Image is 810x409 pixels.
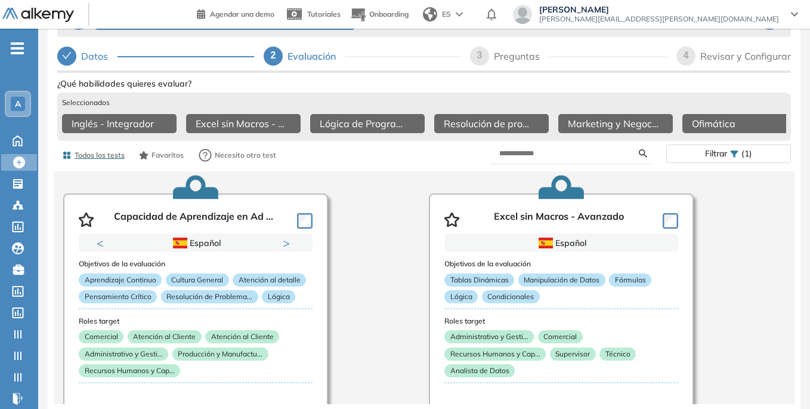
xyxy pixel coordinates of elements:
p: Administrativo y Gesti... [79,348,168,361]
p: Fórmulas [609,273,651,287]
p: Atención al detalle [233,273,306,287]
span: check [62,51,72,60]
button: Next [283,237,295,249]
button: Necesito otro test [193,143,282,167]
button: Favoritos [134,145,188,165]
span: Resolución de problemas - Intermedio [444,116,534,131]
img: world [423,7,437,21]
span: Inglés - Integrador [72,116,154,131]
h3: Objetivos de la evaluación [79,260,313,268]
div: 4Revisar y Configurar [676,47,791,66]
p: Aprendizaje Continuo [79,273,162,287]
span: Ofimática [692,116,735,131]
div: Preguntas [494,47,549,66]
p: Producción y Manufactu... [172,348,268,361]
h3: Roles target [79,317,313,325]
div: Evaluación [287,47,345,66]
button: 2 [200,253,210,254]
div: 2Evaluación [264,47,460,66]
a: Agendar una demo [197,6,274,20]
button: 1 [181,253,196,254]
img: Logo [2,8,74,23]
div: Revisar y Configurar [700,47,791,66]
p: Cultura General [166,273,229,287]
p: Recursos Humanos y Cap... [444,348,546,361]
p: Supervisor [550,348,596,361]
span: Filtrar [705,145,727,162]
p: Analista de Datos [444,364,515,377]
button: Onboarding [350,2,409,27]
p: Excel sin Macros - Avanzado [494,211,624,229]
button: Previous [97,237,109,249]
p: Atención al Cliente [128,330,202,343]
span: (1) [741,145,752,162]
i: - [11,47,24,50]
div: Datos [57,47,254,66]
p: Comercial [79,330,123,343]
span: ¿Qué habilidades quieres evaluar? [57,78,191,90]
button: Todos los tests [57,145,129,165]
p: Técnico [599,348,636,361]
p: Condicionales [482,290,540,303]
h3: Objetivos de la evaluación [444,260,678,268]
span: Excel sin Macros - Integral [196,116,286,131]
p: Capacidad de Aprendizaje en Ad ... [114,211,273,229]
p: Pensamiento Crítico [79,290,157,303]
p: Recursos Humanos y Cap... [79,364,180,377]
div: 3Preguntas [470,47,667,66]
p: Atención al Cliente [205,330,279,343]
iframe: Chat Widget [750,352,810,409]
span: Tutoriales [307,10,341,19]
span: Onboarding [369,10,409,19]
span: Agendar una demo [210,10,274,19]
span: Todos los tests [75,150,125,161]
p: Comercial [538,330,583,343]
p: Lógica [444,290,478,303]
div: Datos [81,47,118,66]
img: arrow [456,12,463,17]
img: ESP [539,238,553,248]
span: ES [442,9,451,20]
span: [PERSON_NAME] [539,5,779,14]
span: 4 [684,50,689,60]
span: Seleccionados [62,97,110,108]
h3: Roles target [444,317,678,325]
span: 3 [477,50,483,60]
div: Español [121,236,270,250]
div: Español [487,236,636,250]
span: [PERSON_NAME][EMAIL_ADDRESS][PERSON_NAME][DOMAIN_NAME] [539,14,779,24]
span: Favoritos [152,150,184,161]
p: Resolución de Problema... [161,290,258,303]
span: Lógica de Programación - Avanzado [320,116,410,131]
div: Widget de chat [750,352,810,409]
p: Administrativo y Gesti... [444,330,534,343]
span: Necesito otro test [215,150,276,161]
img: ESP [173,238,187,248]
span: Marketing y Negocios - Product Owner [568,116,658,131]
span: A [15,99,21,109]
p: Tablas Dinámicas [444,273,514,287]
span: 2 [271,50,276,60]
p: Lógica [262,290,295,303]
p: Manipulación de Datos [518,273,605,287]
